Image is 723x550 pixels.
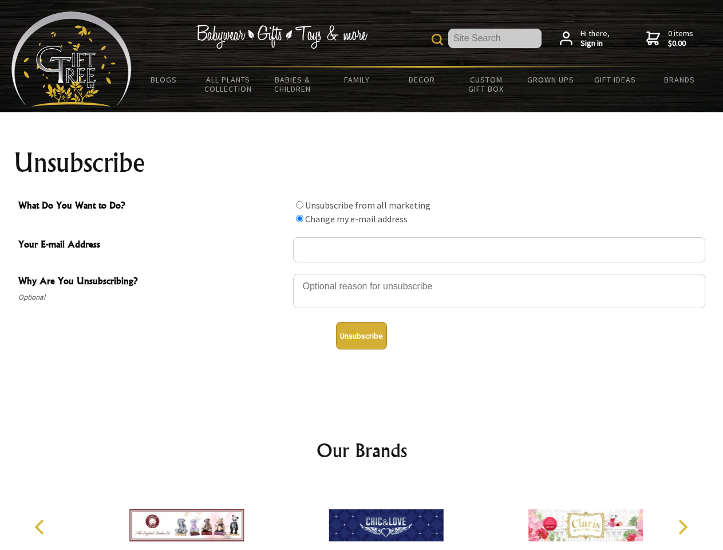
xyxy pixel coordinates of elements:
img: Babyware - Gifts - Toys and more... [11,11,132,107]
textarea: Why Are You Unsubscribing? [293,274,705,308]
button: Unsubscribe [336,322,387,349]
a: Custom Gift Box [454,68,519,101]
a: Hi there,Sign in [560,29,610,49]
a: Grown Ups [518,68,583,92]
a: Family [325,68,390,92]
h2: Our Brands [23,437,701,464]
button: Next [670,514,695,540]
label: Unsubscribe from all marketing [305,199,430,211]
span: Optional [18,290,287,304]
img: product search [432,34,443,45]
span: 0 items [668,28,693,49]
a: BLOGS [132,68,196,92]
input: Your E-mail Address [293,237,705,262]
a: Babies & Children [260,68,325,101]
strong: Sign in [580,38,610,49]
input: What Do You Want to Do? [296,215,303,222]
label: Change my e-mail address [305,213,408,225]
span: Your E-mail Address [18,237,287,254]
a: All Plants Collection [196,68,261,101]
h1: Unsubscribe [14,149,710,176]
a: Brands [647,68,712,92]
span: Hi there, [580,29,610,49]
button: Previous [29,514,54,540]
input: Site Search [448,29,542,48]
strong: $0.00 [668,38,693,49]
span: Why Are You Unsubscribing? [18,274,287,290]
a: 0 items$0.00 [646,29,693,49]
a: Gift Ideas [583,68,647,92]
a: Decor [389,68,454,92]
span: What Do You Want to Do? [18,198,287,215]
img: Babywear - Gifts - Toys & more [196,25,368,49]
input: What Do You Want to Do? [296,201,303,209]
